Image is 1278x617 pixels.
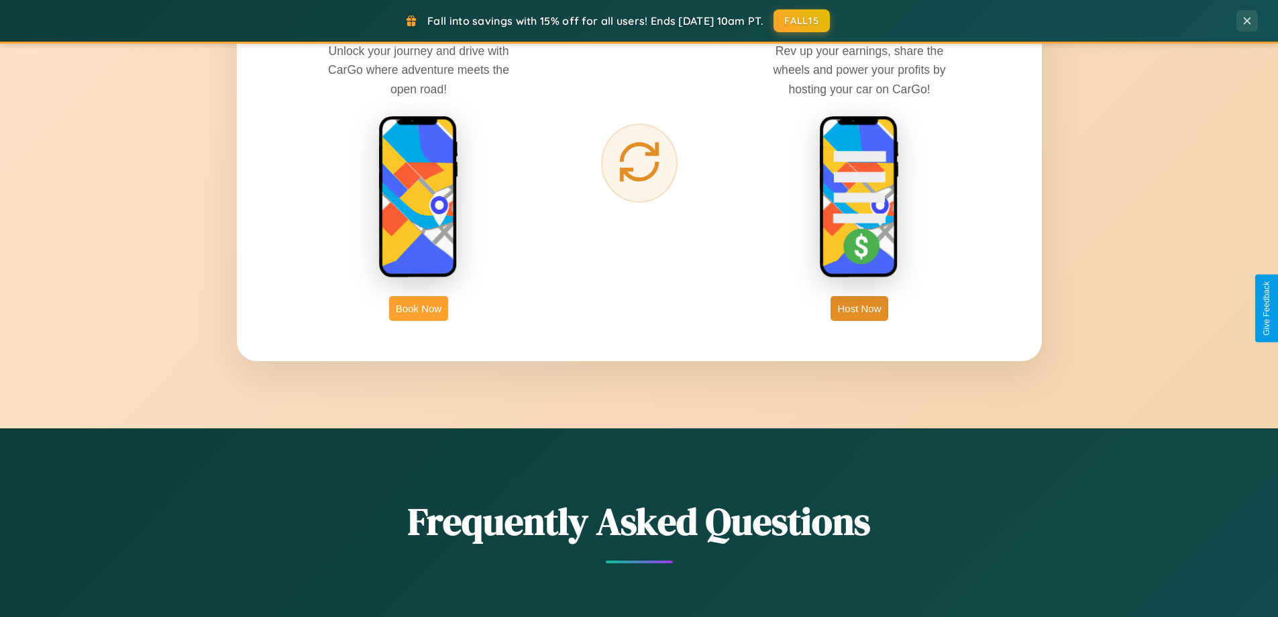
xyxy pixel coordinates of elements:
p: Unlock your journey and drive with CarGo where adventure meets the open road! [318,42,519,98]
button: Book Now [389,296,448,321]
img: rent phone [378,115,459,279]
h2: Frequently Asked Questions [237,495,1042,547]
button: Host Now [831,296,888,321]
p: Rev up your earnings, share the wheels and power your profits by hosting your car on CarGo! [759,42,960,98]
button: FALL15 [774,9,830,32]
img: host phone [819,115,900,279]
div: Give Feedback [1262,281,1271,336]
span: Fall into savings with 15% off for all users! Ends [DATE] 10am PT. [427,14,763,28]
